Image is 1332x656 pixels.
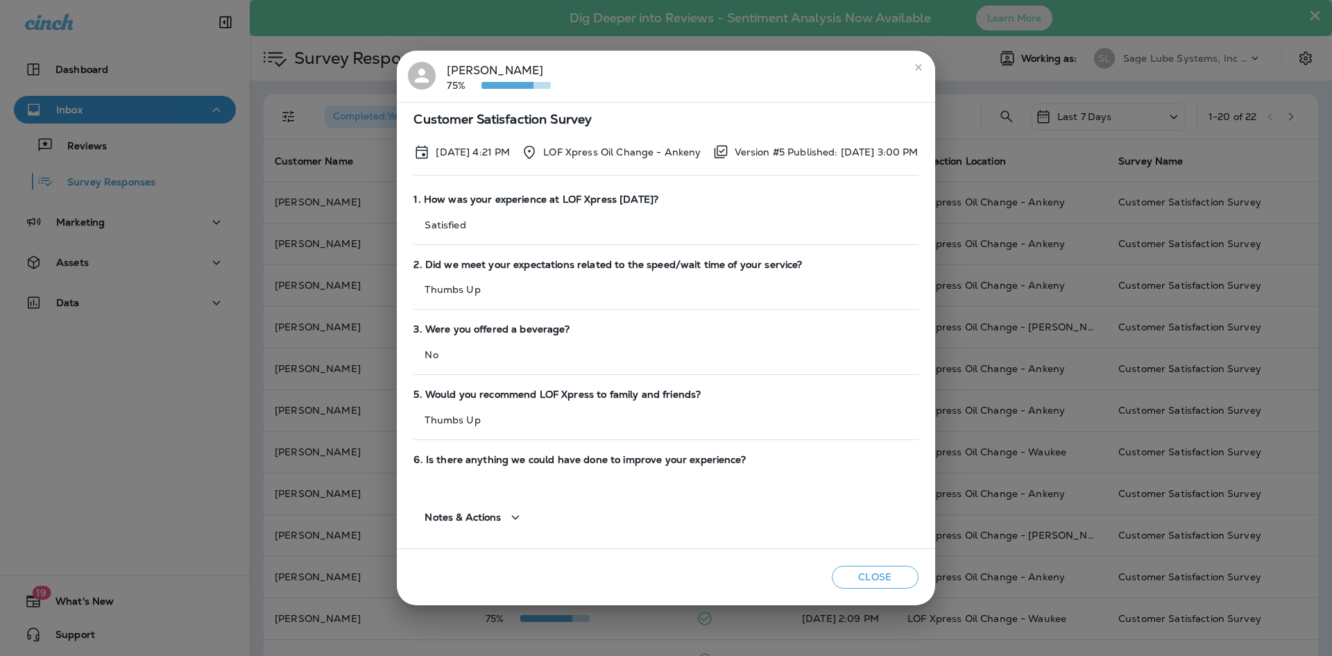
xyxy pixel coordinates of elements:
span: 1. How was your experience at LOF Xpress [DATE]? [413,194,918,205]
span: Notes & Actions [425,512,501,523]
p: 75% [447,80,481,91]
span: 3. Were you offered a beverage? [413,323,918,335]
p: Thumbs Up [413,414,918,426]
span: 6. Is there anything we could have done to improve your experience? [413,454,918,466]
span: 5. Would you recommend LOF Xpress to family and friends? [413,389,918,401]
span: 2. Did we meet your expectations related to the speed/wait time of your service? [413,259,918,271]
button: Notes & Actions [413,498,534,537]
span: Customer Satisfaction Survey [413,114,918,126]
p: Thumbs Up [413,284,918,295]
p: No [413,349,918,360]
p: Oct 1, 2025 4:21 PM [436,146,510,158]
div: [PERSON_NAME] [447,62,551,91]
p: Satisfied [413,219,918,230]
p: Version #5 Published: [DATE] 3:00 PM [735,146,919,158]
button: Close [832,566,919,589]
p: LOF Xpress Oil Change - Ankeny [543,146,701,158]
button: close [907,56,930,78]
